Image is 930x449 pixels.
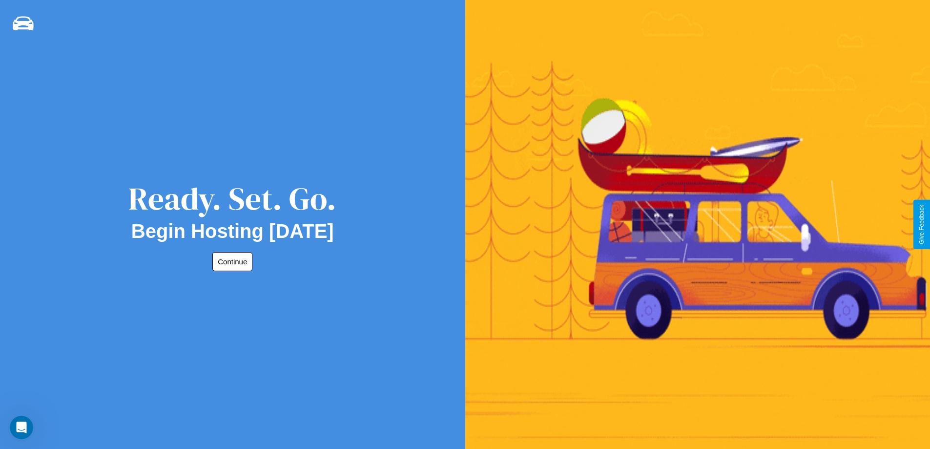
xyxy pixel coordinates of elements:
div: Give Feedback [918,205,925,244]
button: Continue [212,252,252,271]
div: Ready. Set. Go. [128,177,336,220]
h2: Begin Hosting [DATE] [131,220,334,242]
iframe: Intercom live chat [10,416,33,439]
